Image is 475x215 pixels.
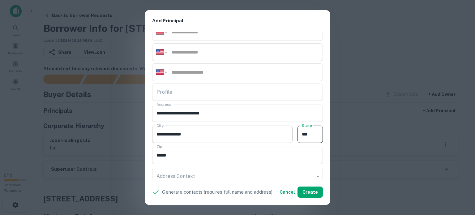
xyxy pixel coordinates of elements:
button: Create [297,187,323,198]
button: Cancel [277,187,297,198]
label: Zip [156,144,162,149]
p: Generate contacts (requires full name and address) [162,188,272,196]
div: ​ [152,168,323,185]
iframe: Chat Widget [444,166,475,195]
h2: Add Principal [145,10,330,32]
label: City [156,123,164,128]
label: Address [156,102,171,107]
label: State [302,123,312,128]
